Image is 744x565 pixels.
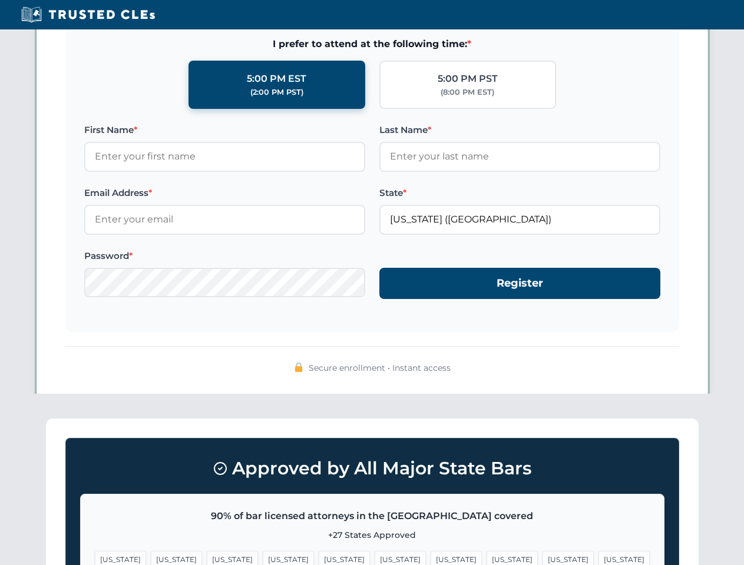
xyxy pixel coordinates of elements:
[18,6,158,24] img: Trusted CLEs
[84,36,660,52] span: I prefer to attend at the following time:
[441,87,494,98] div: (8:00 PM EST)
[379,186,660,200] label: State
[379,205,660,234] input: Florida (FL)
[309,361,451,374] span: Secure enrollment • Instant access
[84,249,365,263] label: Password
[247,71,306,87] div: 5:00 PM EST
[95,508,650,524] p: 90% of bar licensed attorneys in the [GEOGRAPHIC_DATA] covered
[95,529,650,541] p: +27 States Approved
[250,87,303,98] div: (2:00 PM PST)
[80,453,664,484] h3: Approved by All Major State Bars
[84,186,365,200] label: Email Address
[84,123,365,137] label: First Name
[294,363,303,372] img: 🔒
[438,71,498,87] div: 5:00 PM PST
[379,268,660,299] button: Register
[84,205,365,234] input: Enter your email
[379,123,660,137] label: Last Name
[379,142,660,171] input: Enter your last name
[84,142,365,171] input: Enter your first name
